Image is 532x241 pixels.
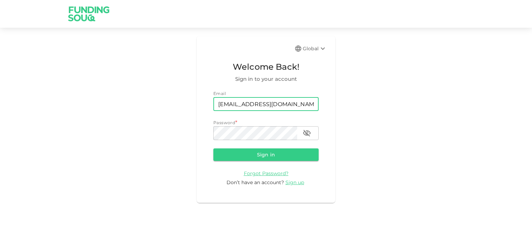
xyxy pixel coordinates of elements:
span: Sign up [285,179,304,186]
button: Sign in [213,148,319,161]
span: Welcome Back! [213,60,319,74]
span: Password [213,120,235,125]
input: password [213,126,297,140]
input: email [213,97,319,111]
span: Don’t have an account? [227,179,284,186]
a: Forgot Password? [244,170,289,177]
span: Sign in to your account [213,75,319,83]
span: Email [213,91,226,96]
div: Global [303,44,327,53]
